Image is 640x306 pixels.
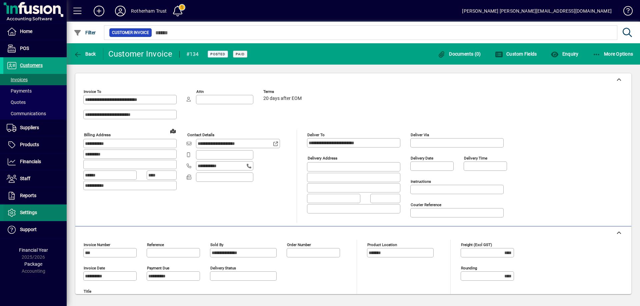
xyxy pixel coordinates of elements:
mat-label: Freight (excl GST) [461,242,492,247]
span: Payments [7,88,32,94]
app-page-header-button: Back [67,48,103,60]
span: Documents (0) [438,51,481,57]
span: Support [20,227,37,232]
span: More Options [593,51,633,57]
a: Payments [3,85,67,97]
span: Products [20,142,39,147]
span: Quotes [7,100,26,105]
span: Invoices [7,77,28,82]
button: More Options [591,48,635,60]
a: Products [3,137,67,153]
a: Staff [3,170,67,187]
span: Financials [20,159,41,164]
span: Suppliers [20,125,39,130]
mat-label: Invoice number [84,242,110,247]
button: Filter [72,27,98,39]
a: Invoices [3,74,67,85]
div: Customer Invoice [108,49,173,59]
mat-label: Attn [196,89,204,94]
a: Suppliers [3,120,67,136]
button: Custom Fields [493,48,539,60]
button: Documents (0) [436,48,483,60]
a: Settings [3,204,67,221]
mat-label: Courier Reference [411,202,441,207]
mat-label: Invoice To [84,89,101,94]
a: View on map [168,126,178,136]
span: Customers [20,63,43,68]
span: Package [24,261,42,267]
span: Filter [74,30,96,35]
mat-label: Delivery time [464,156,487,160]
span: Enquiry [551,51,578,57]
span: Home [20,29,32,34]
mat-label: Delivery date [411,156,433,160]
div: #134 [186,49,199,60]
span: Communications [7,111,46,116]
a: Support [3,221,67,238]
mat-label: Payment due [147,266,169,270]
span: Posted [210,52,225,56]
mat-label: Order number [287,242,311,247]
mat-label: Rounding [461,266,477,270]
span: Settings [20,210,37,215]
button: Profile [110,5,131,17]
span: Customer Invoice [112,29,149,36]
mat-label: Title [84,289,91,294]
mat-label: Deliver via [411,133,429,137]
button: Back [72,48,98,60]
mat-label: Product location [367,242,397,247]
mat-label: Delivery status [210,266,236,270]
button: Add [88,5,110,17]
span: Custom Fields [495,51,537,57]
mat-label: Invoice date [84,266,105,270]
button: Enquiry [549,48,580,60]
mat-label: Sold by [210,242,223,247]
mat-label: Reference [147,242,164,247]
span: Terms [263,90,303,94]
a: Knowledge Base [618,1,632,23]
div: [PERSON_NAME] [PERSON_NAME][EMAIL_ADDRESS][DOMAIN_NAME] [462,6,612,16]
span: Financial Year [19,247,48,253]
span: Reports [20,193,36,198]
a: Quotes [3,97,67,108]
a: Reports [3,187,67,204]
span: POS [20,46,29,51]
mat-label: Instructions [411,179,431,184]
span: 20 days after EOM [263,96,302,101]
a: Home [3,23,67,40]
a: Financials [3,153,67,170]
a: POS [3,40,67,57]
span: Staff [20,176,30,181]
a: Communications [3,108,67,119]
span: Paid [236,52,245,56]
mat-label: Deliver To [307,133,325,137]
div: Rotherham Trust [131,6,167,16]
span: Back [74,51,96,57]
